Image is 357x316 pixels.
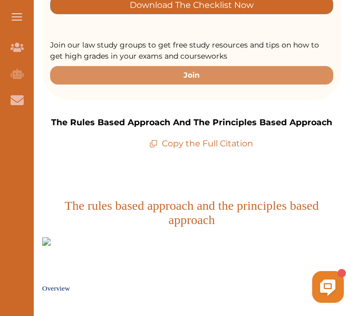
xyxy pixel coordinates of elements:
img: istockphoto-1315007421-612x612-1.jpeg [42,237,341,246]
span: The rules based approach and the principles based approach [65,199,319,226]
p: Join our law study groups to get free study resources and tips on how to get high grades in your ... [50,40,333,62]
p: The Rules Based Approach And The Principles Based Approach [51,116,332,129]
iframe: HelpCrunch [104,268,346,305]
p: Copy the Full Citation [149,137,253,150]
button: Join [50,66,333,85]
span: Overview [42,284,70,292]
